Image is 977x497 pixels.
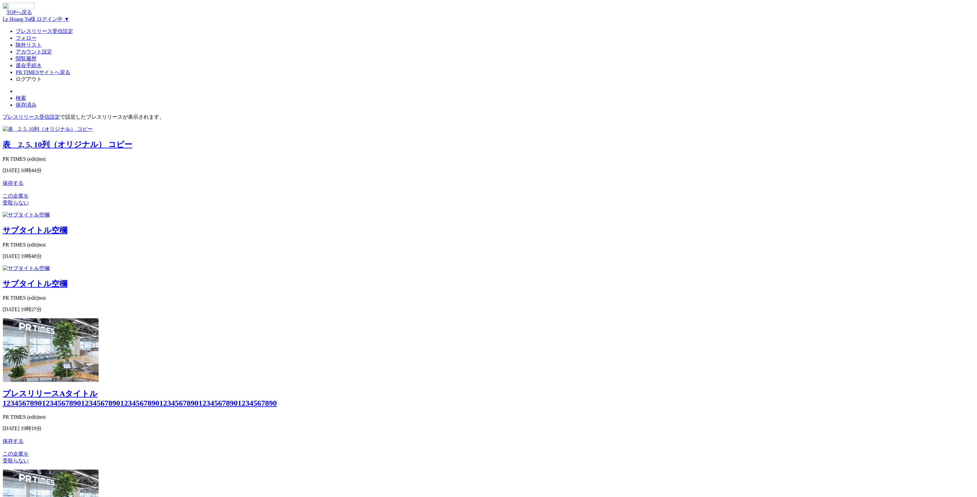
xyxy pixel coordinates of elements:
[3,3,35,9] img: logo.png
[3,426,42,431] time: [DATE] 19時19分
[3,114,974,121] div: で設定したプレスリリースが表示されます。
[3,16,69,22] a: Le Hoang Tu様 ログイン中 ▼
[3,414,974,420] p: PR TIMES (edit)test
[3,9,32,15] a: TOPへ戻る
[3,318,99,382] img: プレスリリースAタイトル1234567890123456789012345678901234567890123456789012345678901234567890
[3,279,67,288] a: サブタイトル空欄
[3,168,42,173] time: [DATE] 10時44分
[16,49,52,54] a: アカウント設定
[3,438,24,444] a: 保存する
[3,265,50,272] img: サブタイトル空欄
[3,307,42,312] time: [DATE] 19時27分
[3,389,277,407] a: プレスリリースAタイトル1234567890123456789012345678901234567890123456789012345678901234567890
[16,102,37,108] a: 保存済み
[3,114,60,120] a: プレスリリース受信設定
[3,126,93,133] img: 表 2, 5, 10列（オリジナル） コピー
[3,180,24,186] a: 保存する
[3,140,132,149] a: 表 2, 5, 10列（オリジナル） コピー
[16,28,73,34] a: プレスリリース受信設定
[3,156,974,162] p: PR TIMES (edit)test
[3,242,974,248] p: PR TIMES (edit)test
[3,193,29,205] a: この企業を受取らない
[16,76,42,82] a: ログアウト
[16,69,70,75] a: PR TIMESサイトへ戻る
[16,56,37,61] a: 閲覧履歴
[16,88,26,94] a: 最新
[3,10,7,14] img: arrow.png
[3,16,30,22] span: Le Hoang Tu
[16,95,26,101] a: 検索
[3,226,67,234] a: サブタイトル空欄
[3,253,42,259] time: [DATE] 19時48分
[3,212,50,218] img: サブタイトル空欄
[3,295,974,301] p: PR TIMES (edit)test
[16,42,42,48] a: 除外リスト
[16,63,42,68] a: 退会手続き
[3,451,29,463] a: この企業を受取らない
[16,35,37,41] a: フォロー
